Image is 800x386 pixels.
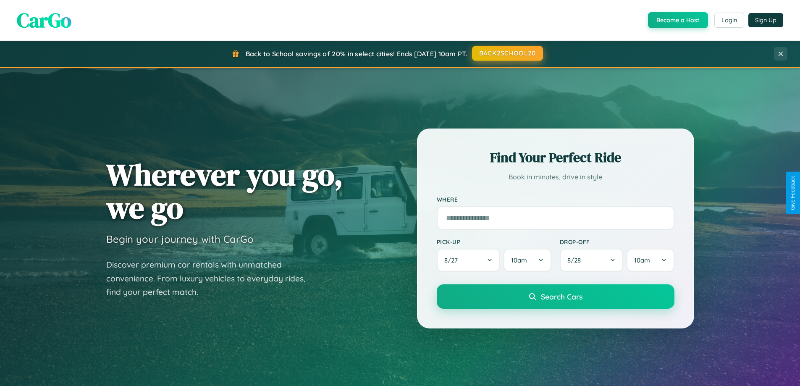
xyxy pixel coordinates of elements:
p: Book in minutes, drive in style [437,171,674,183]
span: 8 / 27 [444,256,462,264]
button: 8/28 [560,249,624,272]
span: 10am [634,256,650,264]
span: 10am [511,256,527,264]
span: Search Cars [541,292,582,301]
span: CarGo [17,6,71,34]
h3: Begin your journey with CarGo [106,233,254,245]
button: BACK2SCHOOL20 [472,46,543,61]
span: Back to School savings of 20% in select cities! Ends [DATE] 10am PT. [246,50,467,58]
p: Discover premium car rentals with unmatched convenience. From luxury vehicles to everyday rides, ... [106,258,316,299]
label: Where [437,196,674,203]
button: Sign Up [748,13,783,27]
h2: Find Your Perfect Ride [437,148,674,167]
button: 8/27 [437,249,501,272]
span: 8 / 28 [567,256,585,264]
label: Pick-up [437,238,551,245]
button: 10am [627,249,674,272]
button: Search Cars [437,284,674,309]
button: Become a Host [648,12,708,28]
h1: Wherever you go, we go [106,158,343,224]
div: Give Feedback [790,176,796,210]
label: Drop-off [560,238,674,245]
button: Login [714,13,744,28]
button: 10am [504,249,551,272]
